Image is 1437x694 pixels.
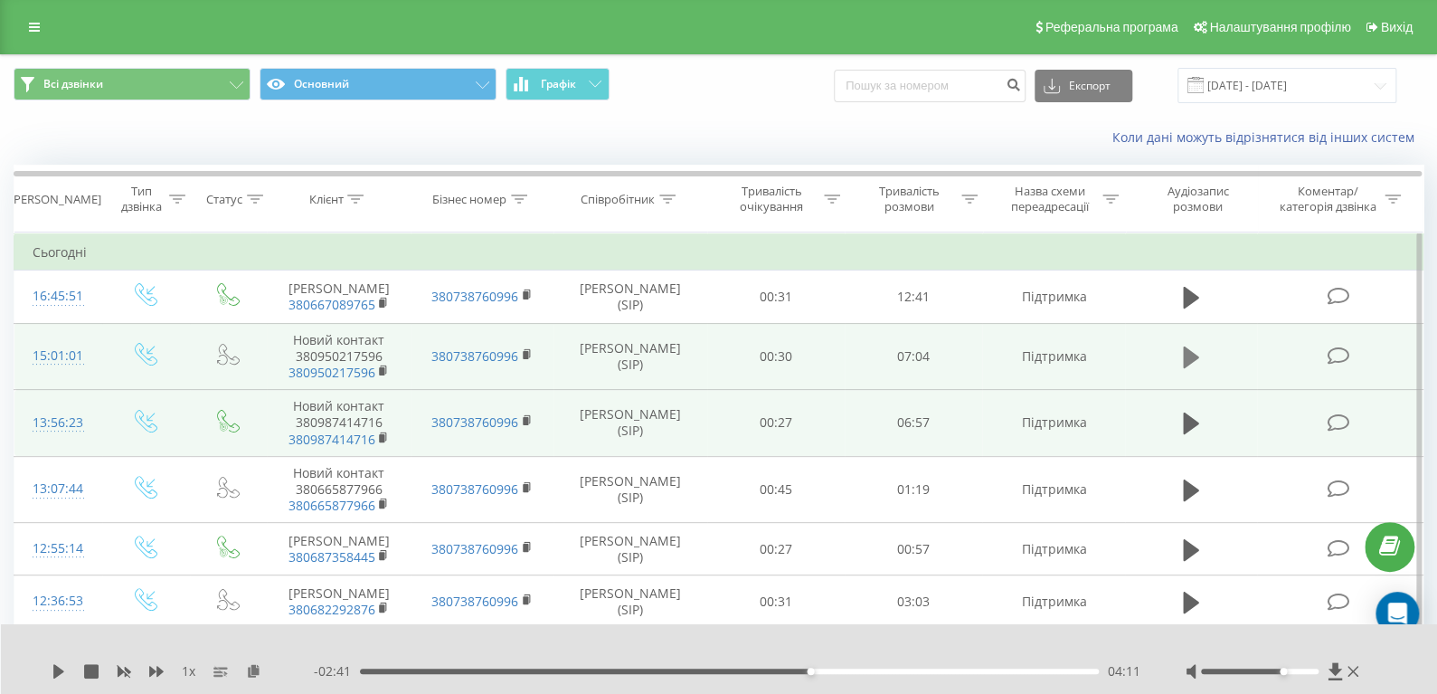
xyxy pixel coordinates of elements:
[33,471,84,507] div: 13:07:44
[982,390,1125,457] td: Підтримка
[431,414,518,431] a: 380738760996
[1035,70,1132,102] button: Експорт
[43,77,103,91] span: Всі дзвінки
[1280,668,1287,675] div: Accessibility label
[33,279,84,314] div: 16:45:51
[314,662,360,680] span: - 02:41
[431,540,518,557] a: 380738760996
[707,323,845,390] td: 00:30
[14,234,1423,271] td: Сьогодні
[553,323,707,390] td: [PERSON_NAME] (SIP)
[288,431,374,448] a: 380987414716
[553,271,707,323] td: [PERSON_NAME] (SIP)
[288,497,374,514] a: 380665877966
[206,192,242,207] div: Статус
[10,192,101,207] div: [PERSON_NAME]
[553,456,707,523] td: [PERSON_NAME] (SIP)
[845,271,982,323] td: 12:41
[707,456,845,523] td: 00:45
[553,390,707,457] td: [PERSON_NAME] (SIP)
[1108,662,1140,680] span: 04:11
[308,192,343,207] div: Клієнт
[707,390,845,457] td: 00:27
[267,523,410,575] td: [PERSON_NAME]
[845,523,982,575] td: 00:57
[506,68,610,100] button: Графік
[982,271,1125,323] td: Підтримка
[707,271,845,323] td: 00:31
[982,575,1125,628] td: Підтримка
[807,668,814,675] div: Accessibility label
[33,531,84,566] div: 12:55:14
[581,192,655,207] div: Співробітник
[288,364,374,381] a: 380950217596
[267,323,410,390] td: Новий контакт 380950217596
[1112,128,1423,146] a: Коли дані можуть відрізнятися вiд інших систем
[14,68,251,100] button: Всі дзвінки
[553,523,707,575] td: [PERSON_NAME] (SIP)
[845,575,982,628] td: 03:03
[267,456,410,523] td: Новий контакт 380665877966
[1209,20,1350,34] span: Налаштування профілю
[431,288,518,305] a: 380738760996
[1045,20,1178,34] span: Реферальна програма
[707,575,845,628] td: 00:31
[267,390,410,457] td: Новий контакт 380987414716
[33,584,84,619] div: 12:36:53
[553,575,707,628] td: [PERSON_NAME] (SIP)
[431,593,518,610] a: 380738760996
[33,338,84,374] div: 15:01:01
[845,456,982,523] td: 01:19
[288,601,374,618] a: 380682292876
[541,78,576,90] span: Графік
[845,323,982,390] td: 07:04
[267,575,410,628] td: [PERSON_NAME]
[723,184,819,214] div: Тривалість очікування
[845,390,982,457] td: 06:57
[33,405,84,441] div: 13:56:23
[288,296,374,313] a: 380667089765
[288,548,374,566] a: 380687358445
[834,70,1026,102] input: Пошук за номером
[431,347,518,365] a: 380738760996
[260,68,496,100] button: Основний
[1381,20,1413,34] span: Вихід
[267,271,410,323] td: [PERSON_NAME]
[982,523,1125,575] td: Підтримка
[432,192,506,207] div: Бізнес номер
[182,662,195,680] span: 1 x
[982,323,1125,390] td: Підтримка
[707,523,845,575] td: 00:27
[1142,184,1253,214] div: Аудіозапис розмови
[982,456,1125,523] td: Підтримка
[118,184,165,214] div: Тип дзвінка
[431,480,518,498] a: 380738760996
[861,184,957,214] div: Тривалість розмови
[1376,592,1419,635] div: Open Intercom Messenger
[1001,184,1098,214] div: Назва схеми переадресації
[1274,184,1380,214] div: Коментар/категорія дзвінка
